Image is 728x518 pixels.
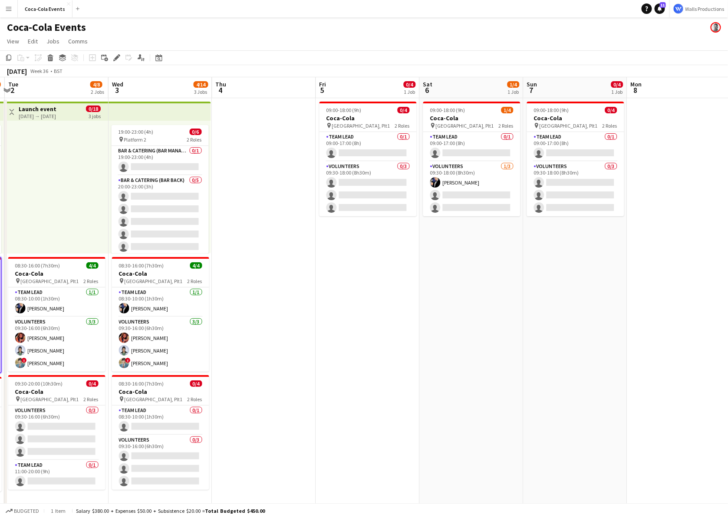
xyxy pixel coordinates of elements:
[188,396,202,403] span: 2 Roles
[655,3,665,14] a: 11
[527,80,537,88] span: Sun
[8,257,105,372] app-job-card: 08:30-16:00 (7h30m)4/4Coca-Cola [GEOGRAPHIC_DATA], Plt12 RolesTeam Lead1/108:30-10:00 (1h30m)[PER...
[111,85,123,95] span: 3
[84,396,99,403] span: 2 Roles
[65,36,91,47] a: Comms
[326,107,362,113] span: 09:00-18:00 (9h)
[430,107,465,113] span: 09:00-18:00 (9h)
[125,358,131,363] span: !
[119,262,164,269] span: 08:30-16:00 (7h30m)
[540,122,598,129] span: [GEOGRAPHIC_DATA], Plt1
[190,129,202,135] span: 0/6
[194,81,208,88] span: 4/14
[19,105,56,113] h3: Launch event
[205,508,265,514] span: Total Budgeted $450.00
[48,508,69,514] span: 1 item
[68,37,88,45] span: Comms
[54,68,63,74] div: BST
[14,508,39,514] span: Budgeted
[19,113,56,119] div: [DATE] → [DATE]
[320,132,417,162] app-card-role: Team Lead0/109:00-17:00 (8h)
[21,278,79,284] span: [GEOGRAPHIC_DATA], Plt1
[320,162,417,216] app-card-role: Volunteers0/309:30-18:00 (8h30m)
[8,406,105,460] app-card-role: Volunteers0/309:30-16:00 (6h30m)
[112,435,209,490] app-card-role: Volunteers0/309:30-16:00 (6h30m)
[685,6,725,12] span: Walls Productions
[612,89,623,95] div: 1 Job
[188,278,202,284] span: 2 Roles
[534,107,569,113] span: 09:00-18:00 (9h)
[112,317,209,372] app-card-role: Volunteers3/309:30-16:00 (6h30m)[PERSON_NAME][PERSON_NAME]![PERSON_NAME]
[603,122,617,129] span: 2 Roles
[320,80,326,88] span: Fri
[86,106,101,112] span: 0/18
[423,132,520,162] app-card-role: Team Lead0/109:00-17:00 (8h)
[605,107,617,113] span: 0/4
[15,380,63,387] span: 09:30-20:00 (10h30m)
[660,2,666,8] span: 11
[527,114,624,122] h3: Coca-Cola
[76,508,265,514] div: Salary $380.00 + Expenses $50.00 + Subsistence $20.00 =
[631,80,642,88] span: Mon
[7,67,27,76] div: [DATE]
[629,85,642,95] span: 8
[7,21,86,34] h1: Coca-Cola Events
[119,129,154,135] span: 19:00-23:00 (4h)
[395,122,410,129] span: 2 Roles
[318,85,326,95] span: 5
[398,107,410,113] span: 0/4
[90,81,102,88] span: 4/8
[404,89,415,95] div: 1 Job
[8,270,105,277] h3: Coca-Cola
[320,102,417,216] app-job-card: 09:00-18:00 (9h)0/4Coca-Cola [GEOGRAPHIC_DATA], Plt12 RolesTeam Lead0/109:00-17:00 (8h) Volunteer...
[8,375,105,490] app-job-card: 09:30-20:00 (10h30m)0/4Coca-Cola [GEOGRAPHIC_DATA], Plt12 RolesVolunteers0/309:30-16:00 (6h30m) T...
[119,380,164,387] span: 08:30-16:00 (7h30m)
[86,262,99,269] span: 4/4
[527,102,624,216] app-job-card: 09:00-18:00 (9h)0/4Coca-Cola [GEOGRAPHIC_DATA], Plt12 RolesTeam Lead0/109:00-17:00 (8h) Volunteer...
[8,388,105,396] h3: Coca-Cola
[8,317,105,372] app-card-role: Volunteers3/309:30-16:00 (6h30m)[PERSON_NAME][PERSON_NAME]![PERSON_NAME]
[28,37,38,45] span: Edit
[507,81,520,88] span: 1/4
[21,396,79,403] span: [GEOGRAPHIC_DATA], Plt1
[673,3,684,14] img: Logo
[711,22,721,33] app-user-avatar: Mark Walls
[125,396,183,403] span: [GEOGRAPHIC_DATA], Plt1
[112,175,209,255] app-card-role: Bar & Catering (Bar Back)0/520:00-23:00 (3h)
[91,89,104,95] div: 2 Jobs
[24,36,41,47] a: Edit
[84,278,99,284] span: 2 Roles
[112,125,209,254] app-job-card: 19:00-23:00 (4h)0/6 Platform 22 RolesBar & Catering (Bar Manager)0/119:00-23:00 (4h) Bar & Cateri...
[112,257,209,372] app-job-card: 08:30-16:00 (7h30m)4/4Coca-Cola [GEOGRAPHIC_DATA], Plt12 RolesTeam Lead1/108:30-10:00 (1h30m)[PER...
[112,270,209,277] h3: Coca-Cola
[86,380,99,387] span: 0/4
[3,36,23,47] a: View
[22,358,27,363] span: !
[187,136,202,143] span: 2 Roles
[611,81,623,88] span: 0/4
[7,37,19,45] span: View
[112,146,209,175] app-card-role: Bar & Catering (Bar Manager)0/119:00-23:00 (4h)
[436,122,494,129] span: [GEOGRAPHIC_DATA], Plt1
[125,278,183,284] span: [GEOGRAPHIC_DATA], Plt1
[422,85,433,95] span: 6
[18,0,72,17] button: Coca-Cola Events
[124,136,147,143] span: Platform 2
[46,37,59,45] span: Jobs
[8,80,18,88] span: Tue
[404,81,416,88] span: 0/4
[112,375,209,490] app-job-card: 08:30-16:00 (7h30m)0/4Coca-Cola [GEOGRAPHIC_DATA], Plt12 RolesTeam Lead0/108:30-10:00 (1h30m) Vol...
[423,102,520,216] app-job-card: 09:00-18:00 (9h)1/4Coca-Cola [GEOGRAPHIC_DATA], Plt12 RolesTeam Lead0/109:00-17:00 (8h) Volunteer...
[112,406,209,435] app-card-role: Team Lead0/108:30-10:00 (1h30m)
[501,107,514,113] span: 1/4
[89,112,101,119] div: 3 jobs
[4,506,40,516] button: Budgeted
[332,122,390,129] span: [GEOGRAPHIC_DATA], Plt1
[216,80,227,88] span: Thu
